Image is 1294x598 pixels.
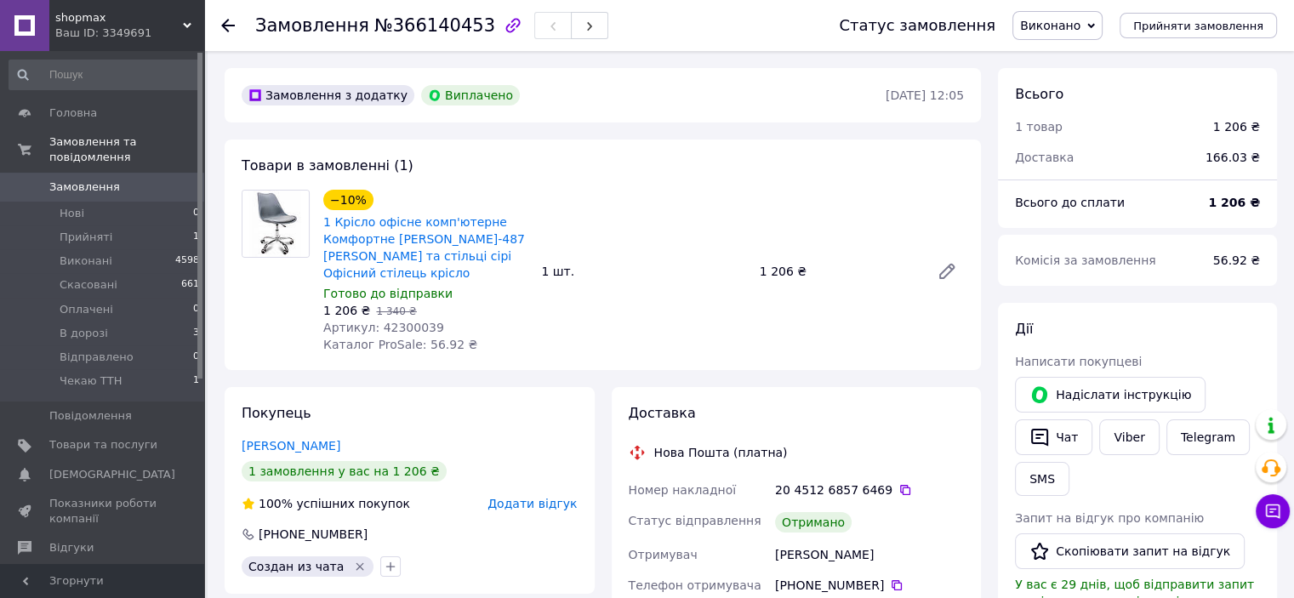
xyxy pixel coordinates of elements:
[1213,118,1260,135] div: 1 206 ₴
[487,497,577,510] span: Додати відгук
[1015,511,1204,525] span: Запит на відгук про компанію
[772,539,967,570] div: [PERSON_NAME]
[193,350,199,365] span: 0
[193,206,199,221] span: 0
[1256,494,1290,528] button: Чат з покупцем
[1166,419,1250,455] a: Telegram
[60,350,134,365] span: Відправлено
[323,321,444,334] span: Артикул: 42300039
[49,408,132,424] span: Повідомлення
[193,302,199,317] span: 0
[9,60,201,90] input: Пошук
[1015,196,1125,209] span: Всього до сплати
[49,105,97,121] span: Головна
[775,481,964,498] div: 20 4512 6857 6469
[259,497,293,510] span: 100%
[60,230,112,245] span: Прийняті
[629,405,696,421] span: Доставка
[1195,139,1270,176] div: 166.03 ₴
[49,467,175,482] span: [DEMOGRAPHIC_DATA]
[323,287,453,300] span: Готово до відправки
[193,373,199,389] span: 1
[1015,321,1033,337] span: Дії
[49,496,157,527] span: Показники роботи компанії
[930,254,964,288] a: Редагувати
[1015,151,1074,164] span: Доставка
[242,405,311,421] span: Покупець
[753,259,923,283] div: 1 206 ₴
[55,26,204,41] div: Ваш ID: 3349691
[60,373,122,389] span: Чекаю ТТН
[193,230,199,245] span: 1
[49,134,204,165] span: Замовлення та повідомлення
[60,253,112,269] span: Виконані
[629,514,761,527] span: Статус відправлення
[1020,19,1080,32] span: Виконано
[221,17,235,34] div: Повернутися назад
[839,17,995,34] div: Статус замовлення
[775,512,852,533] div: Отримано
[242,157,413,174] span: Товари в замовленні (1)
[1015,419,1092,455] button: Чат
[374,15,495,36] span: №366140453
[181,277,199,293] span: 661
[60,277,117,293] span: Скасовані
[353,560,367,573] svg: Видалити мітку
[1015,462,1069,496] button: SMS
[1213,253,1260,267] span: 56.92 ₴
[629,578,761,592] span: Телефон отримувача
[193,326,199,341] span: 3
[421,85,520,105] div: Виплачено
[49,179,120,195] span: Замовлення
[60,326,108,341] span: В дорозі
[1099,419,1159,455] a: Viber
[1120,13,1277,38] button: Прийняти замовлення
[775,577,964,594] div: [PHONE_NUMBER]
[242,461,447,481] div: 1 замовлення у вас на 1 206 ₴
[323,215,525,280] a: 1 Крісло офісне комп'ютерне Комфортне [PERSON_NAME]-487 [PERSON_NAME] та стільці сірі Офісний сті...
[49,437,157,453] span: Товари та послуги
[323,304,370,317] span: 1 206 ₴
[55,10,183,26] span: shopmax
[1015,355,1142,368] span: Написати покупцеві
[1015,377,1206,413] button: Надіслати інструкцію
[650,444,792,461] div: Нова Пошта (платна)
[1015,86,1063,102] span: Всього
[1133,20,1263,32] span: Прийняти замовлення
[629,548,698,561] span: Отримувач
[242,85,414,105] div: Замовлення з додатку
[60,206,84,221] span: Нові
[886,88,964,102] time: [DATE] 12:05
[255,15,369,36] span: Замовлення
[376,305,416,317] span: 1 340 ₴
[1208,196,1260,209] b: 1 206 ₴
[1015,533,1245,569] button: Скопіювати запит на відгук
[257,526,369,543] div: [PHONE_NUMBER]
[248,560,344,573] span: Создан из чата
[1015,120,1063,134] span: 1 товар
[49,540,94,555] span: Відгуки
[323,338,477,351] span: Каталог ProSale: 56.92 ₴
[534,259,752,283] div: 1 шт.
[242,439,340,453] a: [PERSON_NAME]
[323,190,373,210] div: −10%
[242,191,309,257] img: 1 Крісло офісне комп'ютерне Комфортне крісло B-487 Крісла та стільці сірі Офісний стілець крісло
[629,483,737,497] span: Номер накладної
[1015,253,1156,267] span: Комісія за замовлення
[242,495,410,512] div: успішних покупок
[60,302,113,317] span: Оплачені
[175,253,199,269] span: 4598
